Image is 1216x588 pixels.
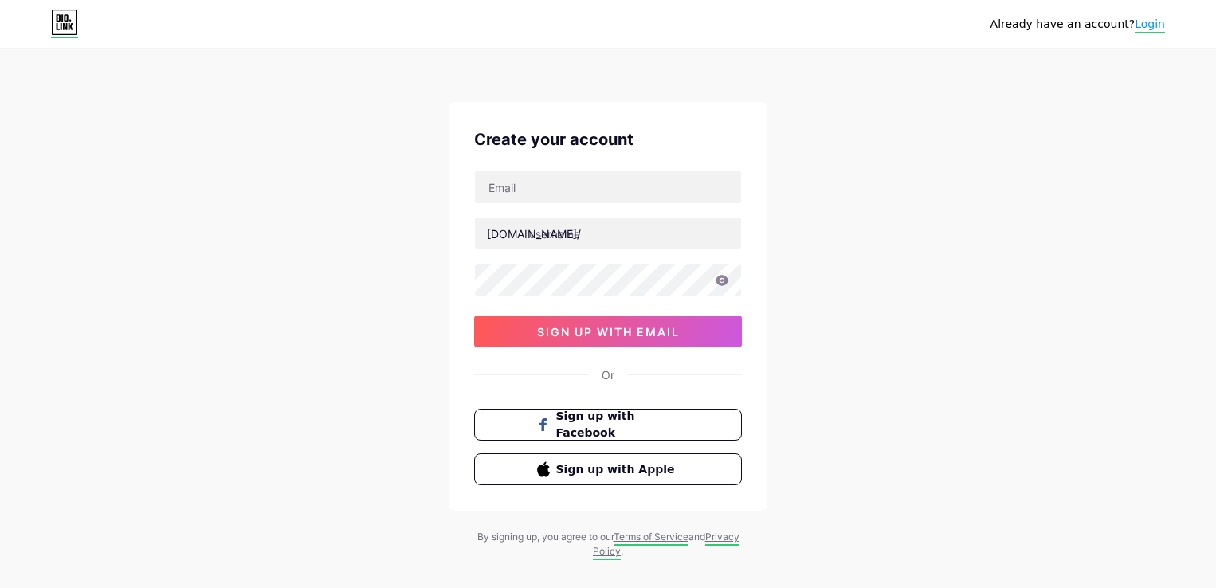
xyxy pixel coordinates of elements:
a: Login [1135,18,1165,33]
span: sign up with email [537,325,680,339]
input: Email [475,171,741,203]
input: username [475,218,741,249]
button: sign up with email [474,316,742,347]
a: Privacy Policy [593,531,739,560]
div: Or [602,367,614,383]
span: Sign up with Apple [556,461,680,478]
button: Sign up with Apple [474,453,742,485]
div: Create your account [474,127,742,151]
div: Already have an account? [990,16,1165,33]
div: By signing up, you agree to our and . [473,530,743,559]
span: Sign up with Facebook [556,408,680,441]
div: [DOMAIN_NAME]/ [487,225,581,242]
a: Terms of Service [614,531,688,546]
button: Sign up with Facebook [474,409,742,441]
